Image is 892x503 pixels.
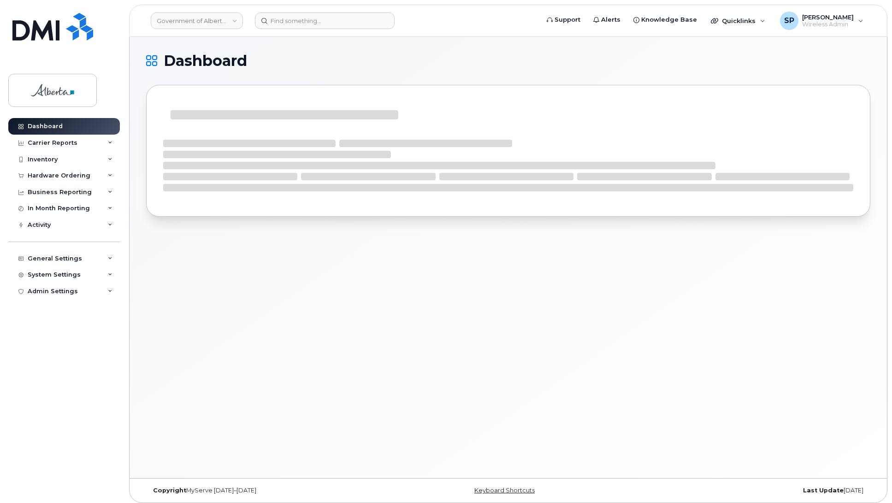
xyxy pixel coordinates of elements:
strong: Copyright [153,487,186,494]
a: Keyboard Shortcuts [474,487,535,494]
strong: Last Update [803,487,844,494]
span: Dashboard [164,54,247,68]
div: MyServe [DATE]–[DATE] [146,487,388,494]
div: [DATE] [629,487,870,494]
